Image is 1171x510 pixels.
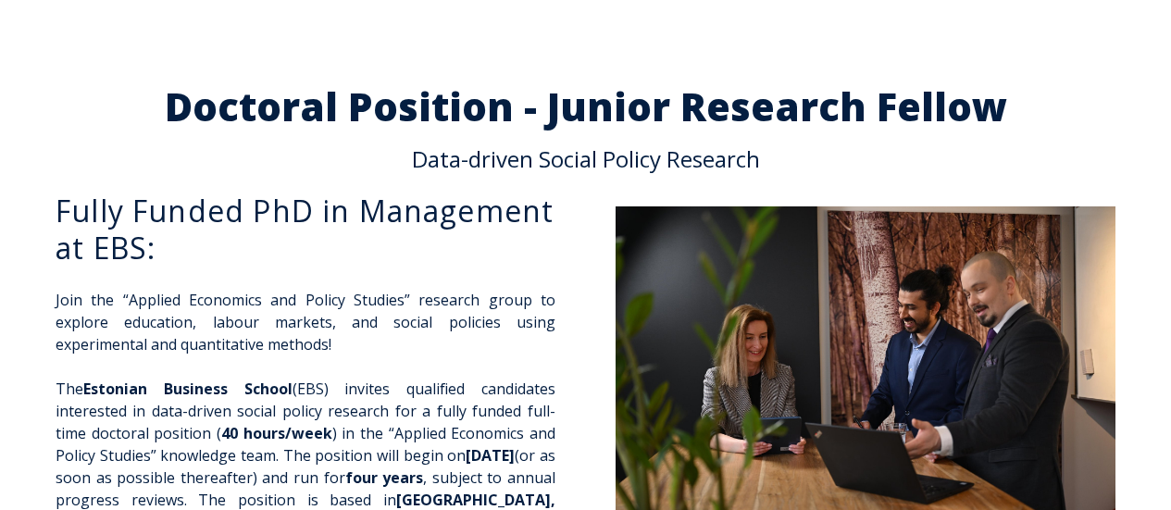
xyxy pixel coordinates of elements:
p: Join the “Applied Economics and Policy Studies” research group to explore education, labour marke... [56,289,555,355]
span: four years [345,467,424,488]
span: 40 hours/week [221,423,332,443]
h2: Doctoral Position - Junior Research Fellow [37,87,1134,126]
span: Estonian Business School [83,379,293,399]
p: Data-driven Social Policy Research [37,148,1134,170]
h3: Fully Funded PhD in Management at EBS: [56,193,555,267]
span: [DATE] [466,445,515,466]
